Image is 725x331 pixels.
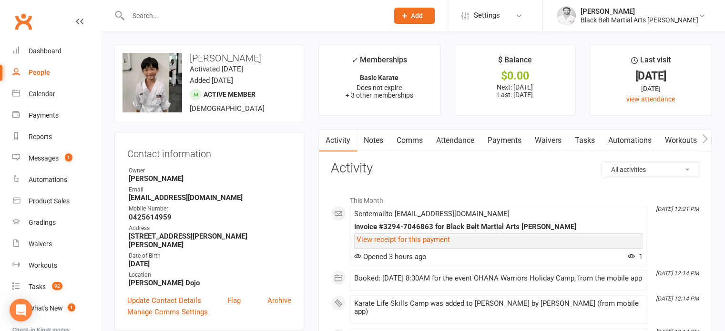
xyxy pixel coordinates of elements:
a: Comms [390,130,429,151]
div: Address [129,224,291,233]
div: Black Belt Martial Arts [PERSON_NAME] [581,16,698,24]
time: Activated [DATE] [190,65,243,73]
div: Product Sales [29,197,70,205]
a: Automations [12,169,101,191]
div: Mobile Number [129,204,291,213]
i: [DATE] 12:14 PM [656,270,699,277]
div: [DATE] [599,71,703,81]
strong: [PERSON_NAME] Dojo [129,279,291,287]
a: Notes [357,130,390,151]
li: This Month [331,191,699,206]
div: Dashboard [29,47,61,55]
a: Clubworx [11,10,35,33]
a: Gradings [12,212,101,233]
a: Update Contact Details [127,295,201,306]
div: Calendar [29,90,55,98]
div: People [29,69,50,76]
a: Waivers [12,233,101,255]
strong: [PERSON_NAME] [129,174,291,183]
i: ✓ [351,56,357,65]
div: Memberships [351,54,407,71]
div: What's New [29,304,63,312]
strong: [STREET_ADDRESS][PERSON_NAME][PERSON_NAME] [129,232,291,249]
a: What's New1 [12,298,101,319]
img: thumb_image1546143763.png [557,6,576,25]
div: [DATE] [599,83,703,94]
div: Gradings [29,219,56,226]
a: Archive [267,295,291,306]
span: Settings [474,5,500,26]
span: Does not expire [357,84,402,91]
span: 1 [628,252,643,261]
a: Flag [227,295,241,306]
div: Waivers [29,240,52,248]
a: Reports [12,126,101,148]
a: People [12,62,101,83]
i: [DATE] 12:14 PM [656,295,699,302]
div: Tasks [29,283,46,291]
div: $0.00 [463,71,567,81]
div: Location [129,271,291,280]
a: Workouts [658,130,704,151]
div: $ Balance [498,54,532,71]
span: 92 [52,282,62,290]
div: Date of Birth [129,251,291,261]
a: Calendar [12,83,101,105]
div: Messages [29,154,59,162]
a: View receipt for this payment [357,235,450,244]
a: view attendance [626,95,675,103]
div: Reports [29,133,52,140]
a: Activity [319,130,357,151]
a: Payments [12,105,101,126]
button: Add [394,8,435,24]
a: Waivers [528,130,568,151]
div: Last visit [631,54,671,71]
div: Open Intercom Messenger [10,299,32,321]
strong: [DATE] [129,260,291,268]
a: Workouts [12,255,101,276]
span: Add [411,12,423,20]
a: Product Sales [12,191,101,212]
div: Owner [129,166,291,175]
span: Active member [204,90,255,98]
span: + 3 other memberships [346,91,413,99]
a: Attendance [429,130,481,151]
a: Dashboard [12,40,101,62]
div: Payments [29,111,59,119]
h3: [PERSON_NAME] [123,53,296,63]
h3: Contact information [127,145,291,159]
div: Invoice #3294-7046863 for Black Belt Martial Arts [PERSON_NAME] [354,223,643,231]
strong: Basic Karate [360,74,398,81]
a: Messages 1 [12,148,101,169]
strong: 0425614959 [129,213,291,221]
div: Email [129,185,291,194]
i: [DATE] 12:21 PM [656,206,699,212]
input: Search... [125,9,382,22]
a: Tasks [568,130,602,151]
img: image1733522273.png [123,53,182,112]
span: [DEMOGRAPHIC_DATA] [190,104,265,113]
div: Karate Life Skills Camp was added to [PERSON_NAME] by [PERSON_NAME] (from mobile app) [354,300,643,316]
span: Sent email to [EMAIL_ADDRESS][DOMAIN_NAME] [354,210,510,218]
a: Automations [602,130,658,151]
p: Next: [DATE] Last: [DATE] [463,83,567,99]
span: Opened 3 hours ago [354,252,427,261]
a: Manage Comms Settings [127,306,208,318]
strong: [EMAIL_ADDRESS][DOMAIN_NAME] [129,193,291,202]
div: Booked: [DATE] 8:30AM for the event OHANA Warriors Holiday Camp, from the mobile app [354,274,643,282]
div: Automations [29,176,67,183]
h3: Activity [331,161,699,176]
span: 1 [68,303,75,311]
div: Workouts [29,261,57,269]
span: 1 [65,153,72,161]
a: Tasks 92 [12,276,101,298]
time: Added [DATE] [190,76,233,85]
div: [PERSON_NAME] [581,7,698,16]
a: Payments [481,130,528,151]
